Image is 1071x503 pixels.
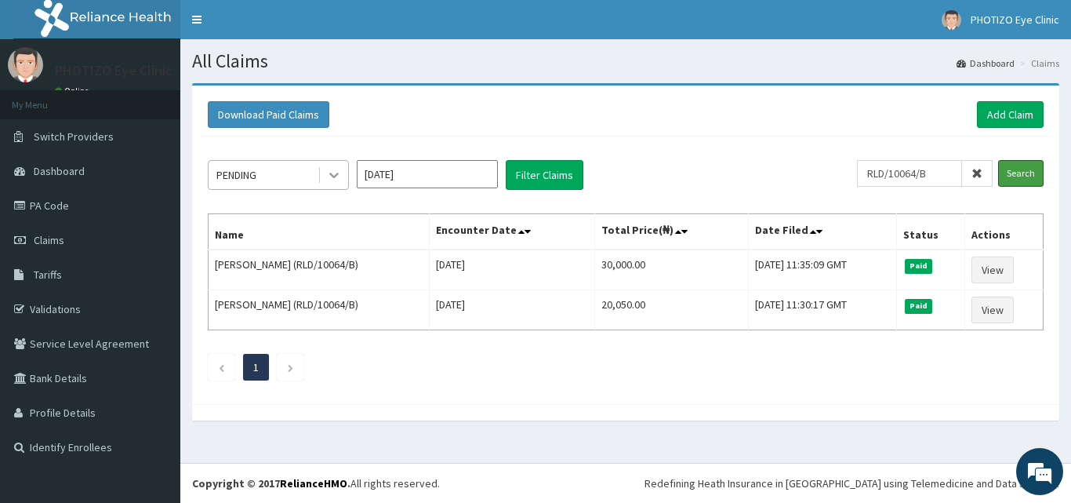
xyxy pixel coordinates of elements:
th: Encounter Date [429,214,594,250]
a: Dashboard [957,56,1015,70]
h1: All Claims [192,51,1059,71]
textarea: Type your message and hit 'Enter' [8,336,299,391]
div: Minimize live chat window [257,8,295,46]
strong: Copyright © 2017 . [192,476,350,490]
span: Claims [34,233,64,247]
a: RelianceHMO [280,476,347,490]
span: Dashboard [34,164,85,178]
img: User Image [942,10,961,30]
div: Chat with us now [82,88,263,108]
span: Switch Providers [34,129,114,144]
a: Previous page [218,360,225,374]
td: [PERSON_NAME] (RLD/10064/B) [209,290,430,330]
td: [DATE] [429,250,594,290]
td: [PERSON_NAME] (RLD/10064/B) [209,250,430,290]
a: View [971,297,1014,323]
footer: All rights reserved. [180,463,1071,503]
th: Status [896,214,964,250]
span: Paid [905,299,933,313]
img: User Image [8,47,43,82]
div: Redefining Heath Insurance in [GEOGRAPHIC_DATA] using Telemedicine and Data Science! [644,476,1059,491]
span: We're online! [91,151,216,310]
a: Add Claim [977,101,1044,128]
input: Search by HMO ID [857,160,962,187]
td: 20,050.00 [595,290,749,330]
button: Filter Claims [506,160,583,190]
th: Total Price(₦) [595,214,749,250]
img: d_794563401_company_1708531726252_794563401 [29,78,64,118]
span: PHOTIZO Eye Clinic [971,13,1059,27]
th: Actions [964,214,1043,250]
th: Date Filed [748,214,896,250]
li: Claims [1016,56,1059,70]
input: Select Month and Year [357,160,498,188]
th: Name [209,214,430,250]
p: PHOTIZO Eye Clinic [55,64,172,78]
a: Next page [287,360,294,374]
input: Search [998,160,1044,187]
button: Download Paid Claims [208,101,329,128]
div: PENDING [216,167,256,183]
td: 30,000.00 [595,250,749,290]
td: [DATE] [429,290,594,330]
a: Online [55,86,93,97]
a: View [971,257,1014,283]
span: Tariffs [34,268,62,282]
td: [DATE] 11:35:09 GMT [748,250,896,290]
span: Paid [905,259,933,273]
td: [DATE] 11:30:17 GMT [748,290,896,330]
a: Page 1 is your current page [253,360,259,374]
